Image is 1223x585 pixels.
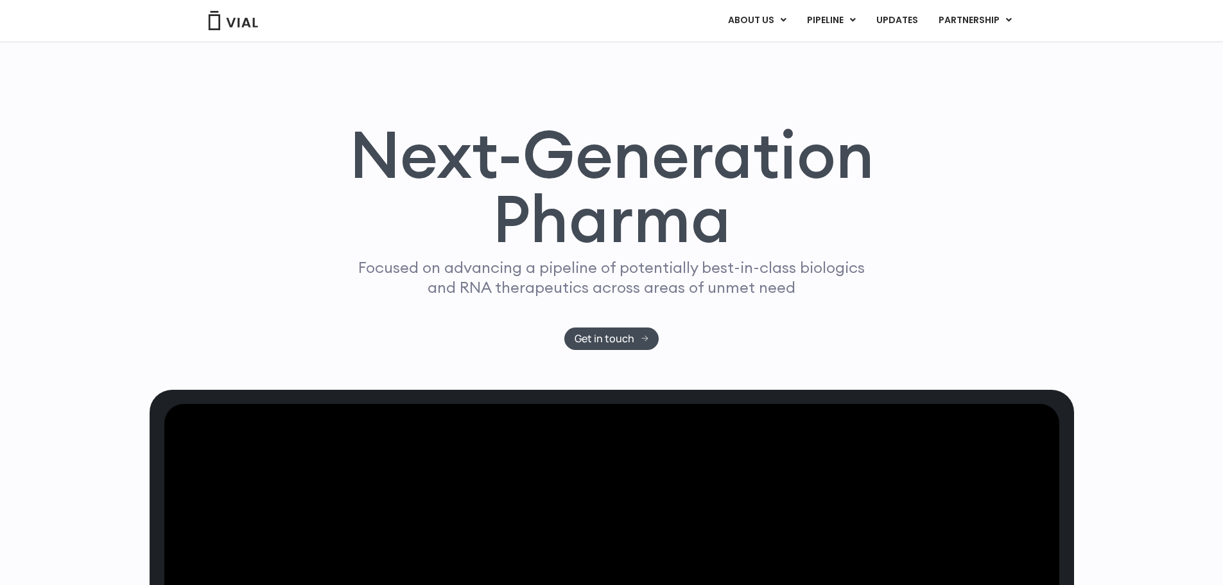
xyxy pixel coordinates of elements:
[575,334,634,344] span: Get in touch
[928,10,1022,31] a: PARTNERSHIPMenu Toggle
[797,10,865,31] a: PIPELINEMenu Toggle
[207,11,259,30] img: Vial Logo
[353,258,871,297] p: Focused on advancing a pipeline of potentially best-in-class biologics and RNA therapeutics acros...
[334,122,890,252] h1: Next-Generation Pharma
[564,327,659,350] a: Get in touch
[718,10,796,31] a: ABOUT USMenu Toggle
[866,10,928,31] a: UPDATES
